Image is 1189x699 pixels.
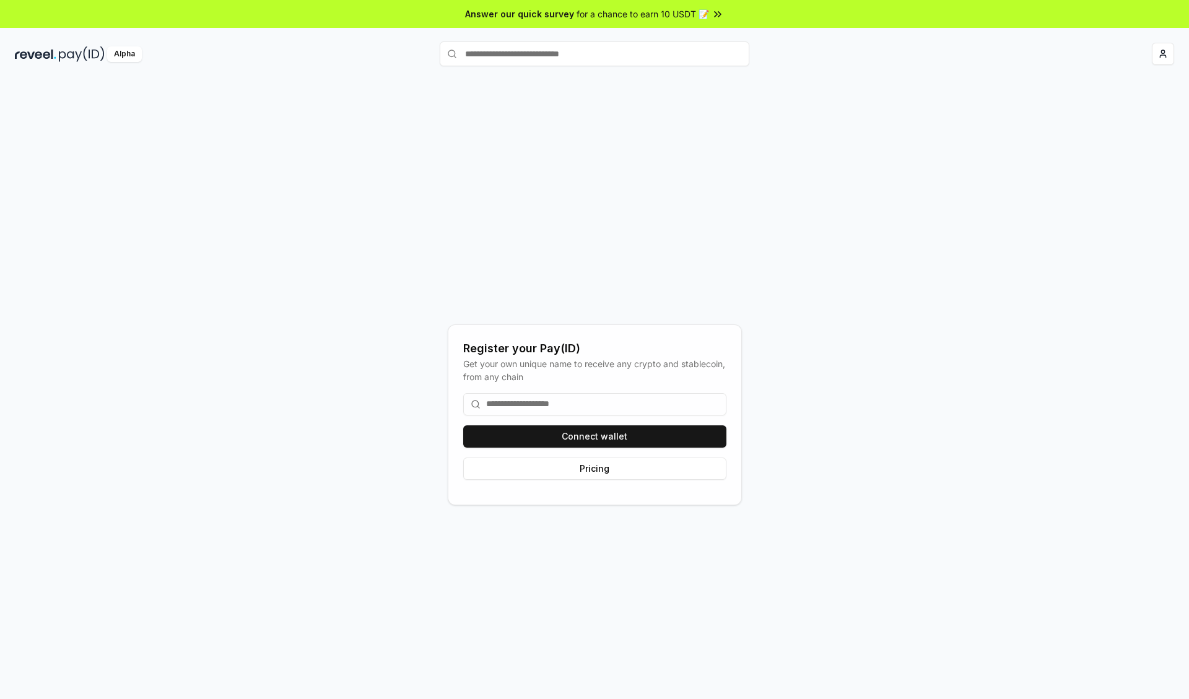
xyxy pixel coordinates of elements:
div: Alpha [107,46,142,62]
button: Pricing [463,458,726,480]
div: Register your Pay(ID) [463,340,726,357]
span: Answer our quick survey [465,7,574,20]
button: Connect wallet [463,425,726,448]
div: Get your own unique name to receive any crypto and stablecoin, from any chain [463,357,726,383]
span: for a chance to earn 10 USDT 📝 [577,7,709,20]
img: reveel_dark [15,46,56,62]
img: pay_id [59,46,105,62]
